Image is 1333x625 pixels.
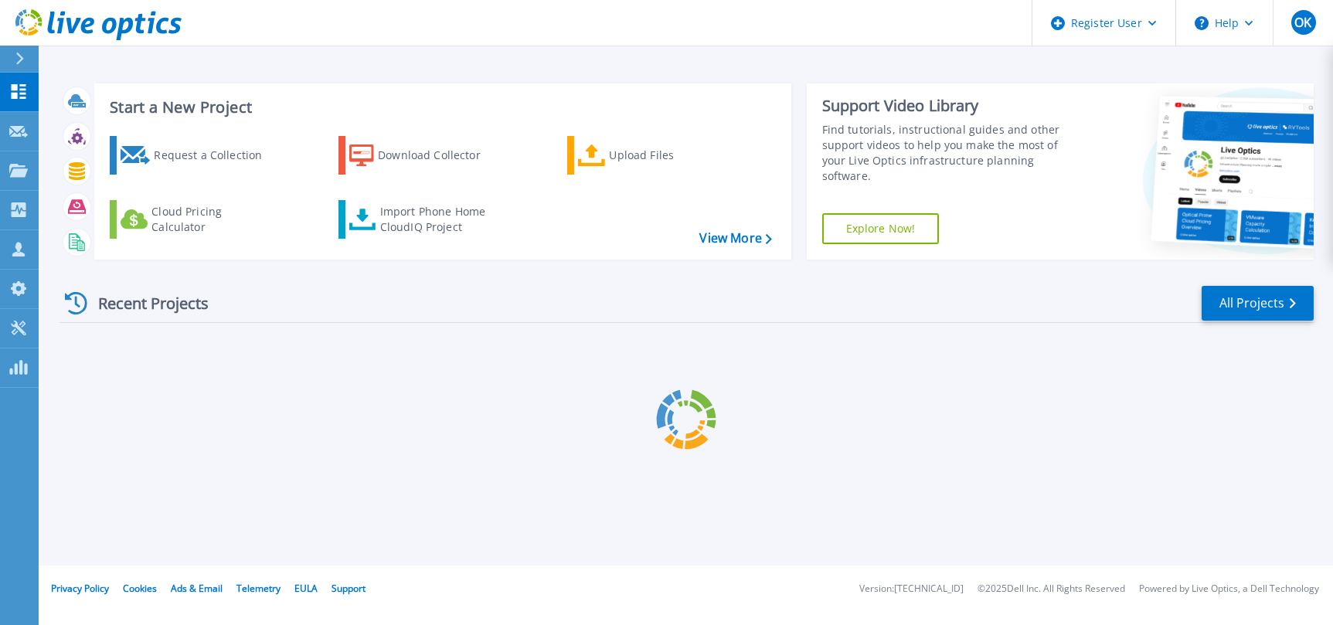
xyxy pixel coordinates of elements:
li: © 2025 Dell Inc. All Rights Reserved [978,584,1125,594]
span: OK [1294,16,1311,29]
div: Upload Files [609,140,733,171]
a: Privacy Policy [51,582,109,595]
a: Telemetry [236,582,281,595]
a: Download Collector [338,136,511,175]
a: EULA [294,582,318,595]
div: Find tutorials, instructional guides and other support videos to help you make the most of your L... [822,122,1079,184]
div: Download Collector [378,140,502,171]
li: Powered by Live Optics, a Dell Technology [1139,584,1319,594]
div: Recent Projects [60,284,230,322]
a: Cookies [123,582,157,595]
a: Ads & Email [171,582,223,595]
a: Cloud Pricing Calculator [110,200,282,239]
a: Request a Collection [110,136,282,175]
div: Support Video Library [822,96,1079,116]
div: Request a Collection [154,140,277,171]
h3: Start a New Project [110,99,771,116]
a: Support [332,582,366,595]
li: Version: [TECHNICAL_ID] [859,584,964,594]
div: Cloud Pricing Calculator [151,204,275,235]
div: Import Phone Home CloudIQ Project [380,204,501,235]
a: View More [699,231,771,246]
a: All Projects [1202,286,1314,321]
a: Upload Files [567,136,740,175]
a: Explore Now! [822,213,940,244]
